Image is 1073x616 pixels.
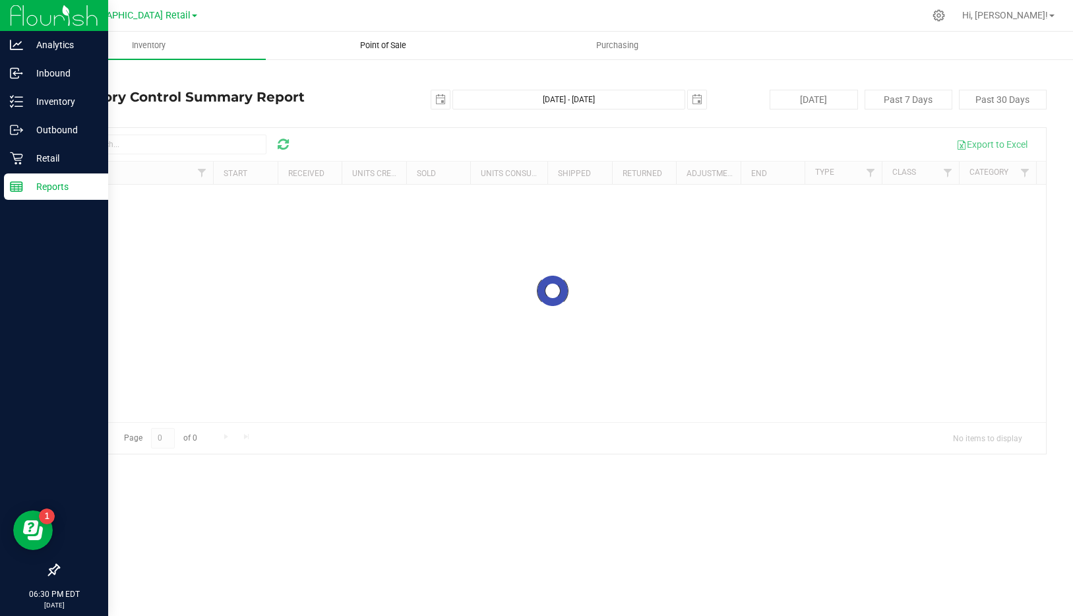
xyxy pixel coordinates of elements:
inline-svg: Inbound [10,67,23,80]
p: Inventory [23,94,102,109]
button: Past 30 Days [959,90,1047,109]
inline-svg: Inventory [10,95,23,108]
span: select [688,90,706,109]
iframe: Resource center unread badge [39,508,55,524]
iframe: Resource center [13,510,53,550]
span: Inventory [114,40,183,51]
inline-svg: Retail [10,152,23,165]
a: Inventory [32,32,266,59]
button: Past 7 Days [865,90,952,109]
span: select [431,90,450,109]
p: 06:30 PM EDT [6,588,102,600]
h4: Inventory Control Summary Report [58,90,388,104]
p: Retail [23,150,102,166]
div: Manage settings [931,9,947,22]
span: Point of Sale [342,40,424,51]
a: Purchasing [501,32,735,59]
p: Analytics [23,37,102,53]
inline-svg: Analytics [10,38,23,51]
span: Hi, [PERSON_NAME]! [962,10,1048,20]
inline-svg: Reports [10,180,23,193]
span: [GEOGRAPHIC_DATA] Retail [73,10,191,21]
button: [DATE] [770,90,857,109]
span: Purchasing [578,40,656,51]
a: Point of Sale [266,32,500,59]
inline-svg: Outbound [10,123,23,137]
p: [DATE] [6,600,102,610]
p: Outbound [23,122,102,138]
p: Inbound [23,65,102,81]
p: Reports [23,179,102,195]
